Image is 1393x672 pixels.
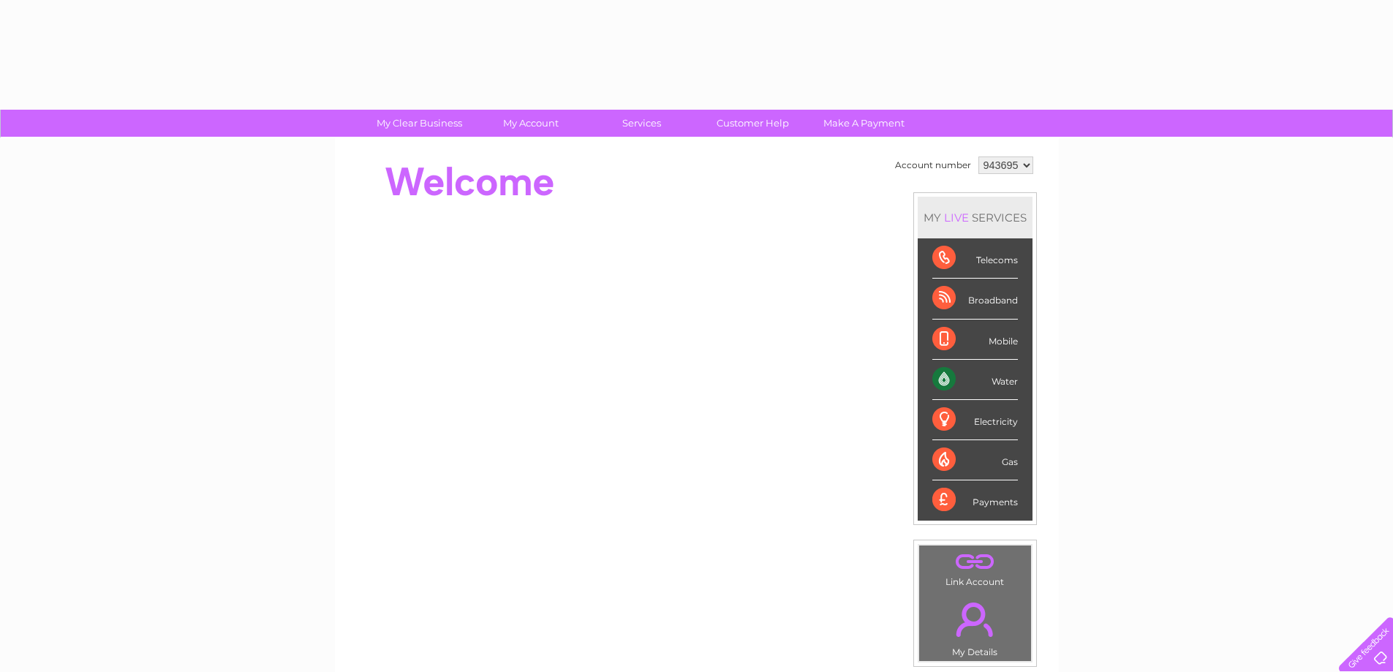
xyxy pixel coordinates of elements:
[932,279,1018,319] div: Broadband
[891,153,975,178] td: Account number
[932,360,1018,400] div: Water
[932,440,1018,480] div: Gas
[918,197,1033,238] div: MY SERVICES
[359,110,480,137] a: My Clear Business
[932,400,1018,440] div: Electricity
[932,238,1018,279] div: Telecoms
[692,110,813,137] a: Customer Help
[923,549,1027,575] a: .
[923,594,1027,645] a: .
[932,480,1018,520] div: Payments
[918,590,1032,662] td: My Details
[932,320,1018,360] div: Mobile
[941,211,972,224] div: LIVE
[581,110,702,137] a: Services
[470,110,591,137] a: My Account
[804,110,924,137] a: Make A Payment
[918,545,1032,591] td: Link Account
